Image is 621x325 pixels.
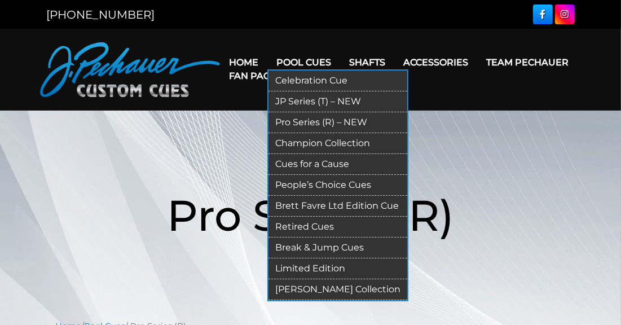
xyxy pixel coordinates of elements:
[340,48,394,77] a: Shafts
[477,48,578,77] a: Team Pechauer
[358,62,401,90] a: Cart
[268,238,407,258] a: Break & Jump Cues
[268,196,407,217] a: Brett Favre Ltd Edition Cue
[40,42,221,97] img: Pechauer Custom Cues
[268,133,407,154] a: Champion Collection
[394,48,477,77] a: Accessories
[268,154,407,175] a: Cues for a Cause
[268,175,407,196] a: People’s Choice Cues
[167,189,454,241] span: Pro Series (R)
[220,62,285,90] a: Fan Page
[285,62,358,90] a: Warranty
[268,279,407,300] a: [PERSON_NAME] Collection
[267,48,340,77] a: Pool Cues
[47,8,155,21] a: [PHONE_NUMBER]
[268,217,407,238] a: Retired Cues
[268,112,407,133] a: Pro Series (R) – NEW
[268,91,407,112] a: JP Series (T) – NEW
[268,258,407,279] a: Limited Edition
[220,48,267,77] a: Home
[268,71,407,91] a: Celebration Cue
